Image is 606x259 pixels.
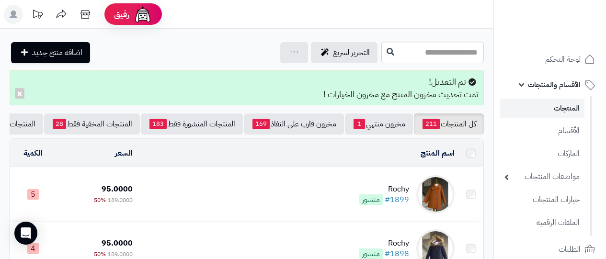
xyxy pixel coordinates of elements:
[416,175,455,214] img: Rochy
[333,47,370,58] span: التحرير لسريع
[359,184,409,195] div: Rochy
[102,183,133,195] span: 95.0000
[11,42,90,63] a: اضافة منتج جديد
[115,147,133,159] a: السعر
[421,147,455,159] a: اسم المنتج
[500,144,584,164] a: الماركات
[500,48,600,71] a: لوحة التحكم
[32,47,82,58] span: اضافة منتج جديد
[94,250,106,259] span: 50%
[53,119,66,129] span: 28
[102,237,133,249] span: 95.0000
[108,250,133,259] span: 189.0000
[500,167,584,187] a: مواصفات المنتجات
[559,243,581,256] span: الطلبات
[385,194,409,205] a: #1899
[25,5,49,26] a: تحديثات المنصة
[545,53,581,66] span: لوحة التحكم
[114,9,129,20] span: رفيق
[141,113,243,135] a: المنتجات المنشورة فقط183
[27,189,39,200] span: 5
[359,248,383,259] span: منشور
[27,243,39,254] span: 4
[252,119,270,129] span: 169
[108,196,133,204] span: 189.0000
[10,70,484,105] div: تم التعديل! تمت تحديث مخزون المنتج مع مخزون الخيارات !
[345,113,413,135] a: مخزون منتهي1
[359,238,409,249] div: Rochy
[500,121,584,141] a: الأقسام
[133,5,152,24] img: ai-face.png
[44,113,140,135] a: المنتجات المخفية فقط28
[23,147,43,159] a: الكمية
[149,119,167,129] span: 183
[94,196,106,204] span: 50%
[528,78,581,91] span: الأقسام والمنتجات
[359,194,383,205] span: منشور
[423,119,440,129] span: 211
[14,222,37,245] div: Open Intercom Messenger
[244,113,344,135] a: مخزون قارب على النفاذ169
[500,99,584,118] a: المنتجات
[311,42,377,63] a: التحرير لسريع
[500,190,584,210] a: خيارات المنتجات
[354,119,365,129] span: 1
[15,88,24,99] button: ×
[500,213,584,233] a: الملفات الرقمية
[414,113,484,135] a: كل المنتجات211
